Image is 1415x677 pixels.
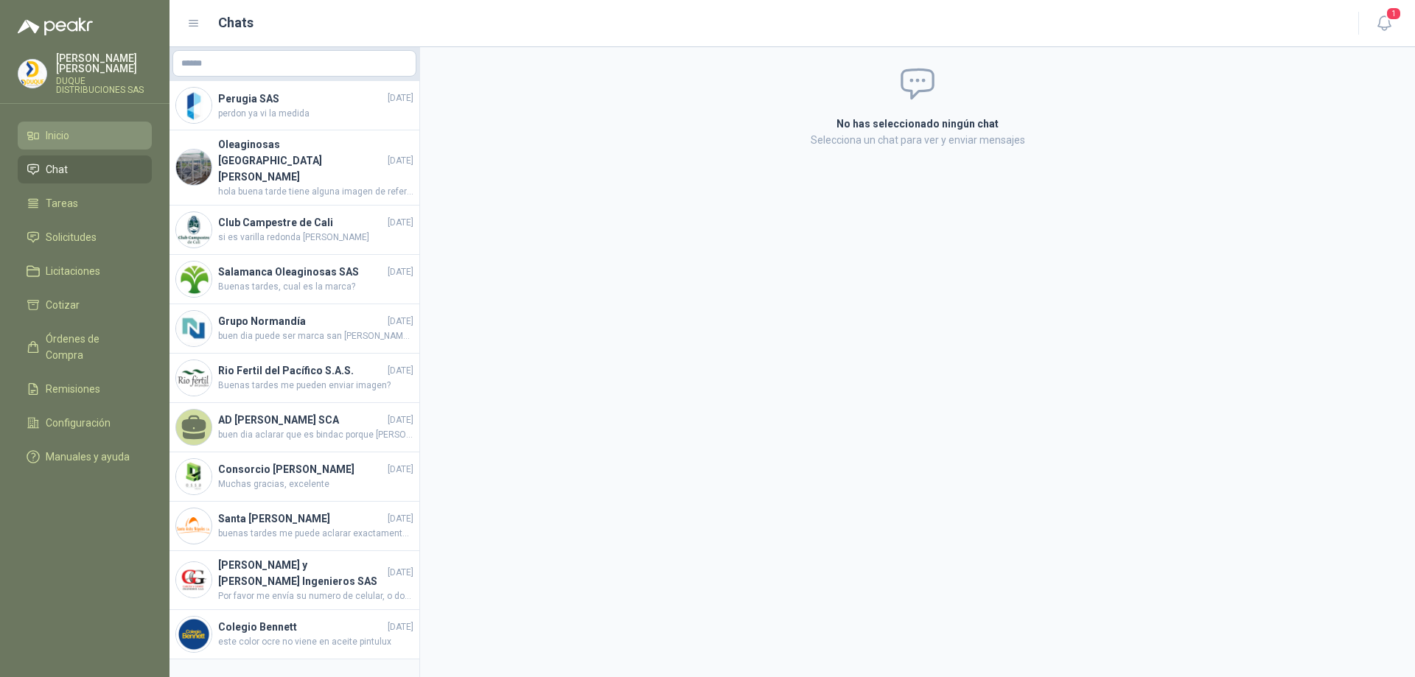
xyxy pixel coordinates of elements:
[176,88,212,123] img: Company Logo
[388,620,413,634] span: [DATE]
[170,255,419,304] a: Company LogoSalamanca Oleaginosas SAS[DATE]Buenas tardes, cual es la marca?
[218,313,385,329] h4: Grupo Normandía
[56,77,152,94] p: DUQUE DISTRIBUCIONES SAS
[388,265,413,279] span: [DATE]
[218,428,413,442] span: buen dia aclarar que es bindac porque [PERSON_NAME] hay [PERSON_NAME] extra, [PERSON_NAME] boquila
[388,512,413,526] span: [DATE]
[46,331,138,363] span: Órdenes de Compra
[218,13,254,33] h1: Chats
[218,91,385,107] h4: Perugia SAS
[18,291,152,319] a: Cotizar
[218,264,385,280] h4: Salamanca Oleaginosas SAS
[218,185,413,199] span: hola buena tarde tiene alguna imagen de referencia
[46,263,100,279] span: Licitaciones
[170,610,419,659] a: Company LogoColegio Bennett[DATE]este color ocre no viene en aceite pintulux
[170,304,419,354] a: Company LogoGrupo Normandía[DATE]buen dia puede ser marca san [PERSON_NAME] tiene certificacion
[176,459,212,494] img: Company Logo
[660,116,1175,132] h2: No has seleccionado ningún chat
[46,415,111,431] span: Configuración
[18,325,152,369] a: Órdenes de Compra
[388,566,413,580] span: [DATE]
[388,463,413,477] span: [DATE]
[56,53,152,74] p: [PERSON_NAME] [PERSON_NAME]
[218,136,385,185] h4: Oleaginosas [GEOGRAPHIC_DATA][PERSON_NAME]
[46,449,130,465] span: Manuales y ayuda
[1371,10,1397,37] button: 1
[170,81,419,130] a: Company LogoPerugia SAS[DATE]perdon ya vi la medida
[176,508,212,544] img: Company Logo
[218,412,385,428] h4: AD [PERSON_NAME] SCA
[218,635,413,649] span: este color ocre no viene en aceite pintulux
[18,155,152,183] a: Chat
[46,381,100,397] span: Remisiones
[388,315,413,329] span: [DATE]
[176,150,212,185] img: Company Logo
[170,452,419,502] a: Company LogoConsorcio [PERSON_NAME][DATE]Muchas gracias, excelente
[218,362,385,379] h4: Rio Fertil del Pacífico S.A.S.
[18,223,152,251] a: Solicitudes
[170,354,419,403] a: Company LogoRio Fertil del Pacífico S.A.S.[DATE]Buenas tardes me pueden enviar imagen?
[46,195,78,211] span: Tareas
[18,443,152,471] a: Manuales y ayuda
[218,329,413,343] span: buen dia puede ser marca san [PERSON_NAME] tiene certificacion
[218,511,385,527] h4: Santa [PERSON_NAME]
[18,257,152,285] a: Licitaciones
[218,477,413,491] span: Muchas gracias, excelente
[170,206,419,255] a: Company LogoClub Campestre de Cali[DATE]si es varilla redonda [PERSON_NAME]
[46,161,68,178] span: Chat
[176,617,212,652] img: Company Logo
[46,297,80,313] span: Cotizar
[660,132,1175,148] p: Selecciona un chat para ver y enviar mensajes
[176,562,212,597] img: Company Logo
[170,403,419,452] a: AD [PERSON_NAME] SCA[DATE]buen dia aclarar que es bindac porque [PERSON_NAME] hay [PERSON_NAME] e...
[18,189,152,217] a: Tareas
[388,364,413,378] span: [DATE]
[218,619,385,635] h4: Colegio Bennett
[176,212,212,248] img: Company Logo
[218,107,413,121] span: perdon ya vi la medida
[18,409,152,437] a: Configuración
[18,122,152,150] a: Inicio
[218,527,413,541] span: buenas tardes me puede aclarar exactamente que material de rio es ?
[46,127,69,144] span: Inicio
[1386,7,1402,21] span: 1
[388,216,413,230] span: [DATE]
[218,379,413,393] span: Buenas tardes me pueden enviar imagen?
[18,60,46,88] img: Company Logo
[218,231,413,245] span: si es varilla redonda [PERSON_NAME]
[218,589,413,603] span: Por favor me envía su numero de celular, o donde me puedo comunicar?
[218,461,385,477] h4: Consorcio [PERSON_NAME]
[170,502,419,551] a: Company LogoSanta [PERSON_NAME][DATE]buenas tardes me puede aclarar exactamente que material de r...
[218,557,385,589] h4: [PERSON_NAME] y [PERSON_NAME] Ingenieros SAS
[218,280,413,294] span: Buenas tardes, cual es la marca?
[170,130,419,206] a: Company LogoOleaginosas [GEOGRAPHIC_DATA][PERSON_NAME][DATE]hola buena tarde tiene alguna imagen ...
[46,229,97,245] span: Solicitudes
[18,375,152,403] a: Remisiones
[388,91,413,105] span: [DATE]
[388,154,413,168] span: [DATE]
[388,413,413,427] span: [DATE]
[176,360,212,396] img: Company Logo
[176,262,212,297] img: Company Logo
[170,551,419,610] a: Company Logo[PERSON_NAME] y [PERSON_NAME] Ingenieros SAS[DATE]Por favor me envía su numero de cel...
[176,311,212,346] img: Company Logo
[18,18,93,35] img: Logo peakr
[218,214,385,231] h4: Club Campestre de Cali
